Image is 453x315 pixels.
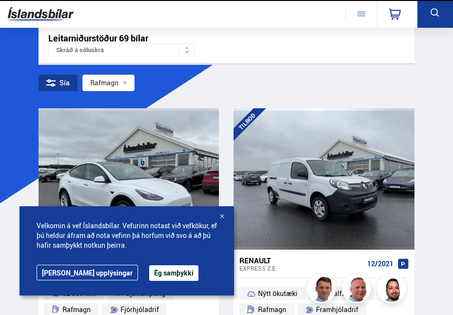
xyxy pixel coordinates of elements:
[258,288,297,299] span: Nýtt ökutæki
[239,256,363,265] div: Renault
[8,3,74,24] img: G0Ugv5HjCgRt.svg
[239,265,363,272] div: Express Z.E.
[56,46,104,54] font: Skráð á söluskrá
[48,33,405,43] div: Leitarniðurstöður 69 bílar
[59,79,70,87] font: Sía
[90,79,118,87] span: Rafmagn
[343,276,373,305] img: siFngHWaQ9KaOqBr.png
[367,260,394,268] span: 12/2021
[378,276,408,305] img: nhp88E3Fdnt1Opn2.png
[37,265,138,280] a: [PERSON_NAME] upplýsingar
[149,265,198,281] button: Ég samþykki
[37,221,217,250] span: Velkomin á vef Íslandsbílar. Vefurinn notast við vefkökur, ef þú heldur áfram að nota vefinn þá h...
[308,276,337,305] img: FbJEzSuNWCJXmdc-.webp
